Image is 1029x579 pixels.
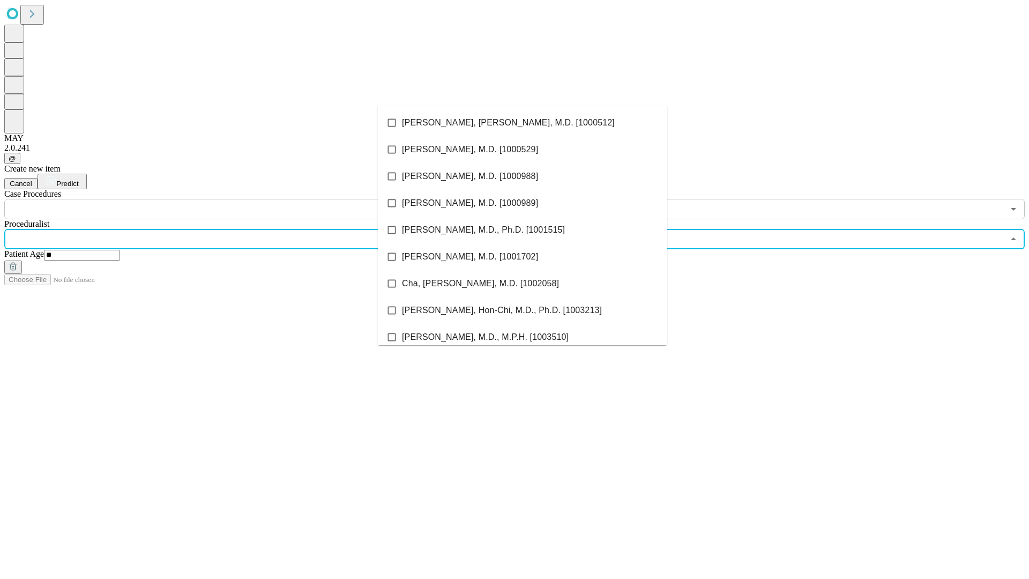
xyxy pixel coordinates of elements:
[402,331,569,344] span: [PERSON_NAME], M.D., M.P.H. [1003510]
[10,180,32,188] span: Cancel
[9,154,16,162] span: @
[402,224,565,236] span: [PERSON_NAME], M.D., Ph.D. [1001515]
[402,116,615,129] span: [PERSON_NAME], [PERSON_NAME], M.D. [1000512]
[4,219,49,228] span: Proceduralist
[4,178,38,189] button: Cancel
[4,143,1025,153] div: 2.0.241
[402,143,538,156] span: [PERSON_NAME], M.D. [1000529]
[4,249,44,258] span: Patient Age
[4,189,61,198] span: Scheduled Procedure
[38,174,87,189] button: Predict
[1006,232,1021,247] button: Close
[402,197,538,210] span: [PERSON_NAME], M.D. [1000989]
[4,133,1025,143] div: MAY
[1006,202,1021,217] button: Open
[56,180,78,188] span: Predict
[4,153,20,164] button: @
[402,277,559,290] span: Cha, [PERSON_NAME], M.D. [1002058]
[402,170,538,183] span: [PERSON_NAME], M.D. [1000988]
[402,304,602,317] span: [PERSON_NAME], Hon-Chi, M.D., Ph.D. [1003213]
[402,250,538,263] span: [PERSON_NAME], M.D. [1001702]
[4,164,61,173] span: Create new item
